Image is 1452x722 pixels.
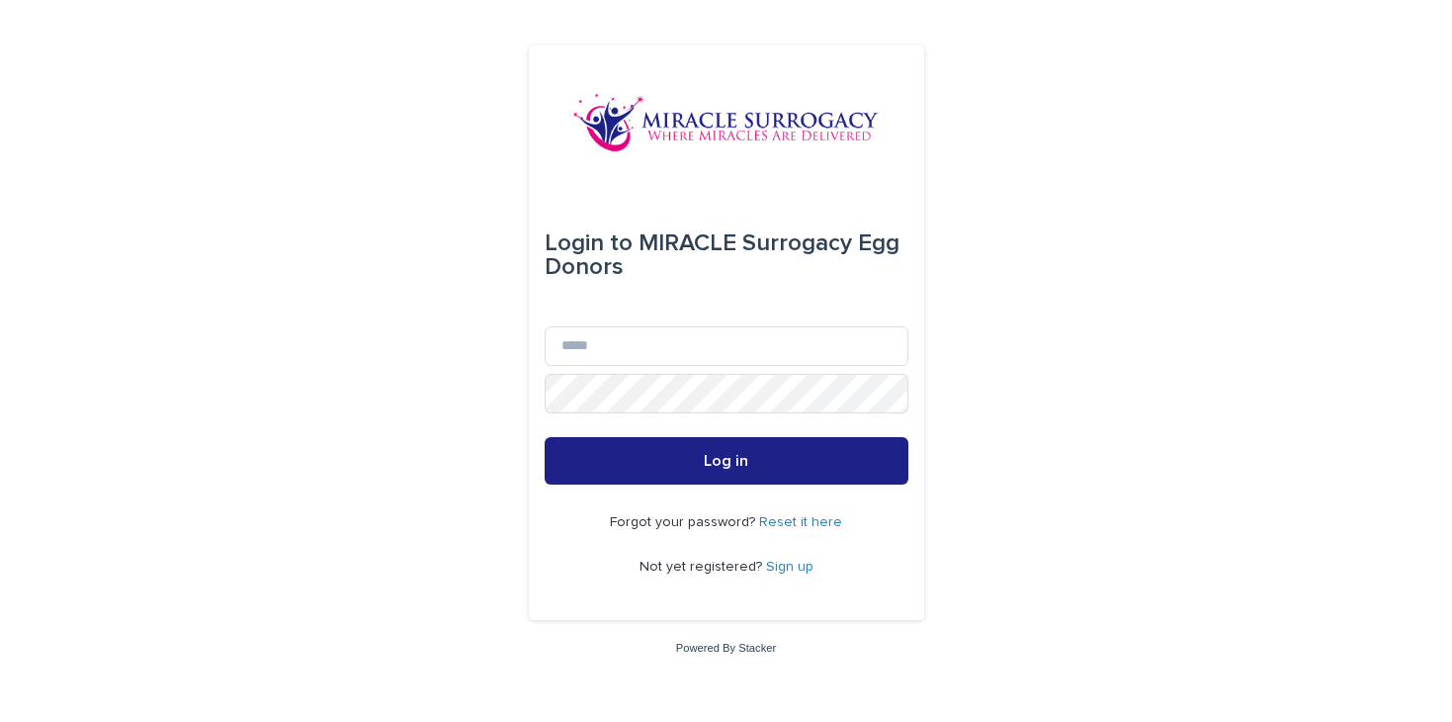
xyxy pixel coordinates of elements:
[676,642,776,654] a: Powered By Stacker
[545,437,908,485] button: Log in
[766,560,813,574] a: Sign up
[572,93,879,152] img: OiFFDOGZQuirLhrlO1ag
[610,515,759,529] span: Forgot your password?
[545,231,633,255] span: Login to
[640,560,766,574] span: Not yet registered?
[704,453,748,469] span: Log in
[545,216,908,295] div: MIRACLE Surrogacy Egg Donors
[759,515,842,529] a: Reset it here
